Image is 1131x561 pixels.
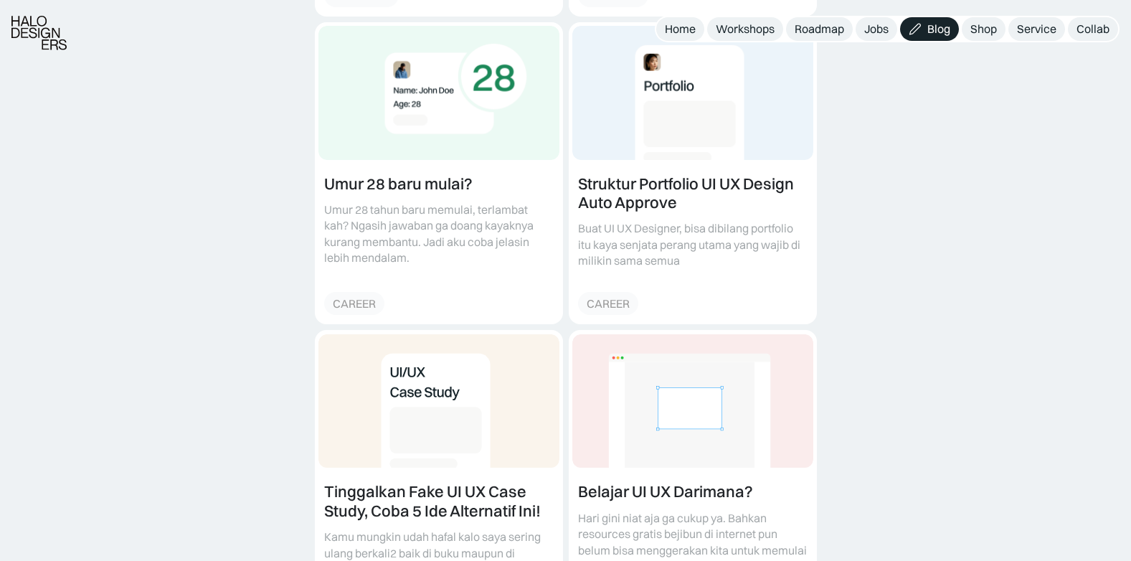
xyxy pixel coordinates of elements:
div: Service [1017,22,1056,37]
a: Service [1008,17,1065,41]
a: Workshops [707,17,783,41]
a: Jobs [856,17,897,41]
a: Roadmap [786,17,853,41]
div: Collab [1076,22,1109,37]
a: Blog [900,17,959,41]
div: Shop [970,22,997,37]
a: Collab [1068,17,1118,41]
a: Home [656,17,704,41]
div: Roadmap [795,22,844,37]
div: Blog [927,22,950,37]
div: Workshops [716,22,775,37]
div: Home [665,22,696,37]
div: Jobs [864,22,889,37]
a: Shop [962,17,1005,41]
